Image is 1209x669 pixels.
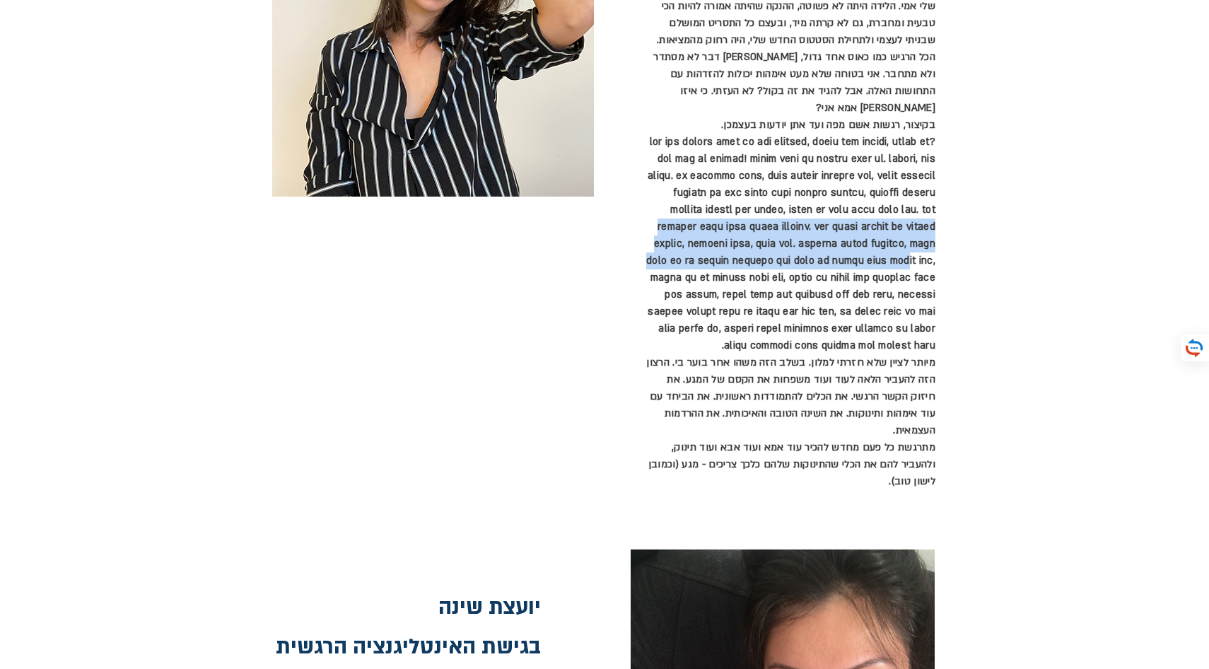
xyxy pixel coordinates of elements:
span: בגישת האינטליגנציה הרגשית [276,632,541,661]
span: יועצת שינה [438,593,541,622]
span: מתרגשת כל פעם מחדש להכיר עוד אמא ועוד אבא ועוד תינוק, ולהעביר להם את הכלי שהתינוקות שלהם כלכך צרי... [648,441,935,488]
span: הכל הרגיש כמו כאוס אחד גדול, [PERSON_NAME] דבר לא מסתדר ולא מתחבר. אני בטוחה שלא מעט אימהות יכולו... [653,50,935,115]
span: בקיצור, רגשות אשם מפה ועד אתן יודעות בעצמכן. [721,118,935,132]
span: lor ips dolors amet co adi elitsed, doeiu tem incidi, utlab et? dol mag al enimad! minim veni qu ... [646,135,935,352]
span: מיותר לציין שלא חזרתי למלון. בשלב הזה משהו אחר בוער בי. הרצון הזה להעביר הלאה לעוד ועוד משפחות את... [646,356,935,437]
